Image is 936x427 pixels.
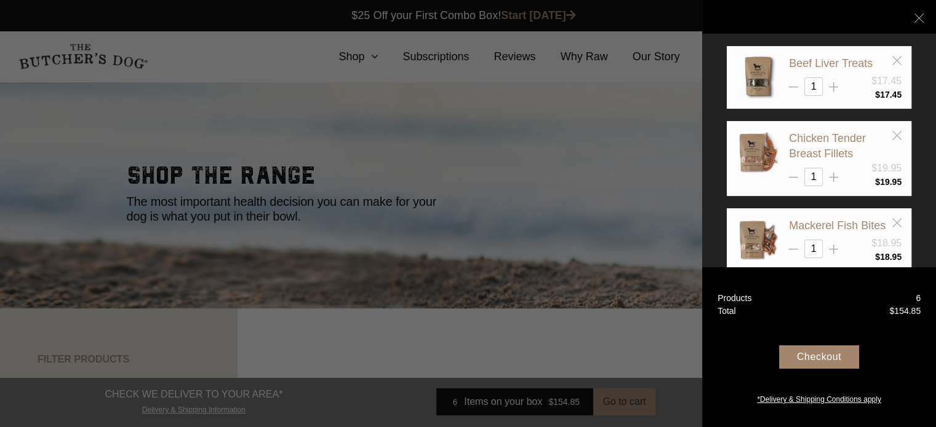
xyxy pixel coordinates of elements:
a: Products 6 Total $154.85 Checkout [702,267,936,427]
span: $ [889,306,894,316]
div: 6 [916,292,921,305]
div: Total [718,305,736,318]
a: *Delivery & Shipping Conditions apply [702,391,936,405]
img: Beef Liver Treats [737,56,780,99]
a: Mackerel Fish Bites [789,219,886,232]
div: Products [718,292,751,305]
div: $18.95 [871,236,902,251]
img: Chicken Tender Breast Fillets [737,131,780,174]
bdi: 18.95 [875,252,902,262]
a: Chicken Tender Breast Fillets [789,132,866,160]
div: Checkout [779,345,859,369]
div: $17.45 [871,74,902,88]
span: $ [875,177,880,187]
a: Beef Liver Treats [789,57,873,69]
span: $ [875,252,880,262]
div: $19.95 [871,161,902,176]
bdi: 19.95 [875,177,902,187]
bdi: 17.45 [875,90,902,100]
bdi: 154.85 [889,306,921,316]
span: $ [875,90,880,100]
img: Mackerel Fish Bites [737,218,780,261]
